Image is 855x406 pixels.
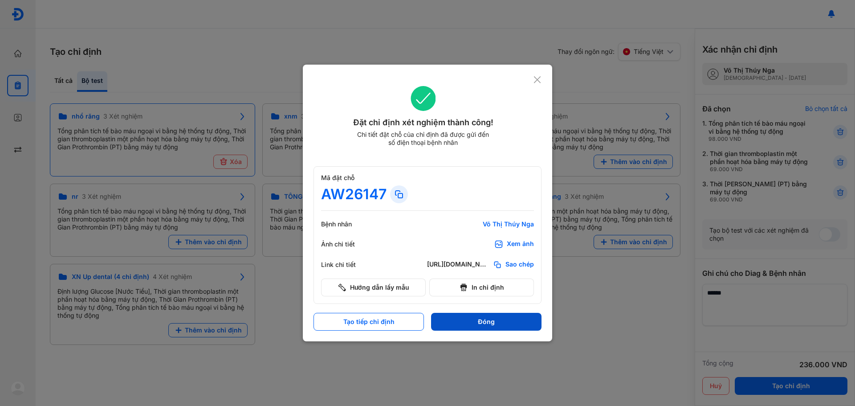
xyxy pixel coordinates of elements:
div: Xem ảnh [507,240,534,249]
span: Sao chép [505,260,534,269]
div: Mã đặt chỗ [321,174,534,182]
div: Ảnh chi tiết [321,240,375,248]
div: Bệnh nhân [321,220,375,228]
button: Đóng [431,313,541,331]
div: [URL][DOMAIN_NAME] [427,260,489,269]
div: AW26147 [321,185,387,203]
button: In chỉ định [429,279,534,296]
button: Tạo tiếp chỉ định [313,313,424,331]
div: Link chi tiết [321,261,375,269]
button: Hướng dẫn lấy mẫu [321,279,426,296]
div: Đặt chỉ định xét nghiệm thành công! [313,116,533,129]
div: Chi tiết đặt chỗ của chỉ định đã được gửi đến số điện thoại bệnh nhân [353,131,493,147]
div: Võ Thị Thúy Nga [427,220,534,228]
